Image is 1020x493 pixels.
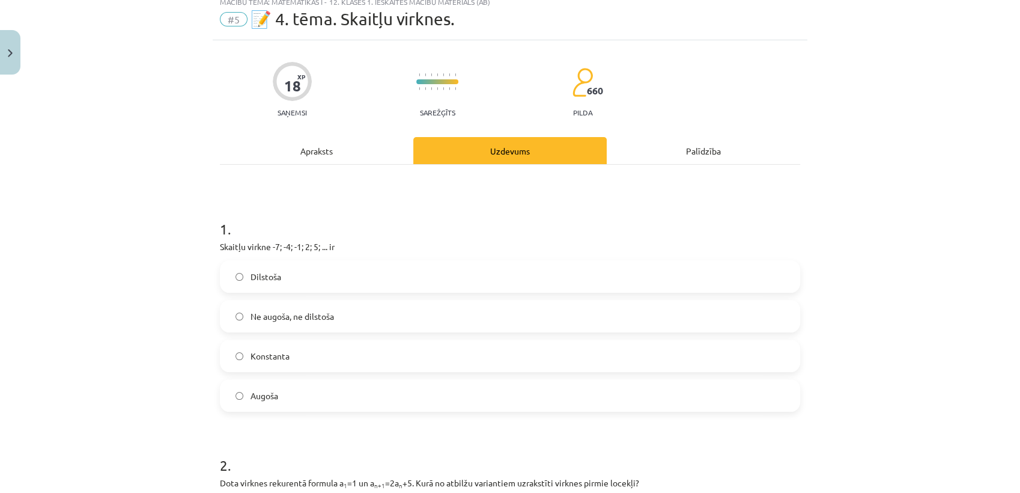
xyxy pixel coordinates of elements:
img: icon-short-line-57e1e144782c952c97e751825c79c345078a6d821885a25fce030b3d8c18986b.svg [419,73,420,76]
span: 📝 4. tēma. Skaitļu virknes. [250,9,455,29]
img: icon-short-line-57e1e144782c952c97e751825c79c345078a6d821885a25fce030b3d8c18986b.svg [419,87,420,90]
p: Skaitļu virkne -7; -4; -1; 2; 5; ... ir [220,240,800,253]
span: #5 [220,12,247,26]
sub: n [399,481,402,490]
div: 18 [284,78,301,94]
img: icon-short-line-57e1e144782c952c97e751825c79c345078a6d821885a25fce030b3d8c18986b.svg [431,87,432,90]
sub: 1 [344,481,347,490]
input: Dilstoša [235,273,243,281]
img: icon-short-line-57e1e144782c952c97e751825c79c345078a6d821885a25fce030b3d8c18986b.svg [455,87,456,90]
img: icon-short-line-57e1e144782c952c97e751825c79c345078a6d821885a25fce030b3d8c18986b.svg [443,87,444,90]
div: Apraksts [220,137,413,164]
img: icon-short-line-57e1e144782c952c97e751825c79c345078a6d821885a25fce030b3d8c18986b.svg [443,73,444,76]
img: icon-close-lesson-0947bae3869378f0d4975bcd49f059093ad1ed9edebbc8119c70593378902aed.svg [8,49,13,57]
h1: 2 . [220,436,800,473]
img: icon-short-line-57e1e144782c952c97e751825c79c345078a6d821885a25fce030b3d8c18986b.svg [449,73,450,76]
input: Augoša [235,392,243,400]
img: icon-short-line-57e1e144782c952c97e751825c79c345078a6d821885a25fce030b3d8c18986b.svg [455,73,456,76]
div: Uzdevums [413,137,607,164]
img: icon-short-line-57e1e144782c952c97e751825c79c345078a6d821885a25fce030b3d8c18986b.svg [437,73,438,76]
img: icon-short-line-57e1e144782c952c97e751825c79c345078a6d821885a25fce030b3d8c18986b.svg [425,73,426,76]
p: pilda [573,108,592,117]
span: 660 [587,85,603,96]
h1: 1 . [220,200,800,237]
img: icon-short-line-57e1e144782c952c97e751825c79c345078a6d821885a25fce030b3d8c18986b.svg [431,73,432,76]
img: icon-short-line-57e1e144782c952c97e751825c79c345078a6d821885a25fce030b3d8c18986b.svg [449,87,450,90]
span: Ne augoša, ne dilstoša [250,310,334,323]
img: students-c634bb4e5e11cddfef0936a35e636f08e4e9abd3cc4e673bd6f9a4125e45ecb1.svg [572,67,593,97]
p: Sarežģīts [420,108,455,117]
p: Dota virknes rekurentā formula a =1 un a =2a +5. Kurā no atbilžu variantiem uzrakstīti virknes pi... [220,477,800,489]
sub: n+1 [374,481,385,490]
input: Konstanta [235,352,243,360]
div: Palīdzība [607,137,800,164]
span: Augoša [250,390,278,402]
img: icon-short-line-57e1e144782c952c97e751825c79c345078a6d821885a25fce030b3d8c18986b.svg [425,87,426,90]
input: Ne augoša, ne dilstoša [235,313,243,320]
span: Konstanta [250,350,290,363]
span: XP [297,73,305,80]
img: icon-short-line-57e1e144782c952c97e751825c79c345078a6d821885a25fce030b3d8c18986b.svg [437,87,438,90]
span: Dilstoša [250,271,281,283]
p: Saņemsi [273,108,312,117]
